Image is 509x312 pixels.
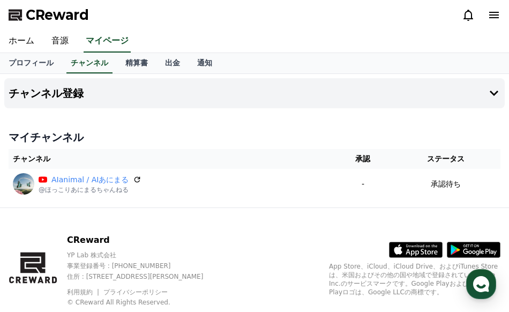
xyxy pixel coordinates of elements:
a: 音源 [43,30,77,53]
p: - [339,179,387,190]
a: 精算書 [117,53,156,73]
p: © CReward All Rights Reserved. [67,298,222,307]
img: AIanimal / AIあにまる [13,173,34,195]
p: App Store、iCloud、iCloud Drive、およびiTunes Storeは、米国およびその他の国や地域で登録されているApple Inc.のサービスマークです。Google P... [329,262,500,296]
span: Home [27,239,46,248]
th: ステータス [391,149,500,169]
button: チャンネル登録 [4,78,505,108]
h4: マイチャンネル [9,130,500,145]
a: 利用規約 [67,288,101,296]
span: Settings [159,239,185,248]
a: Settings [138,223,206,250]
a: 通知 [189,53,221,73]
a: チャンネル [66,53,113,73]
a: AIanimal / AIあにまる [51,174,129,185]
a: CReward [9,6,89,24]
p: 承認待ち [431,179,461,190]
p: @ほっこりあにまるちゃんねる [39,185,141,194]
span: Messages [89,240,121,248]
a: プライバシーポリシー [103,288,168,296]
th: 承認 [335,149,391,169]
a: Messages [71,223,138,250]
span: CReward [26,6,89,24]
h4: チャンネル登録 [9,87,84,99]
a: Home [3,223,71,250]
a: 出金 [156,53,189,73]
p: YP Lab 株式会社 [67,251,222,259]
p: CReward [67,234,222,247]
p: 住所 : [STREET_ADDRESS][PERSON_NAME] [67,272,222,281]
p: 事業登録番号 : [PHONE_NUMBER] [67,262,222,270]
th: チャンネル [9,149,335,169]
a: マイページ [84,30,131,53]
